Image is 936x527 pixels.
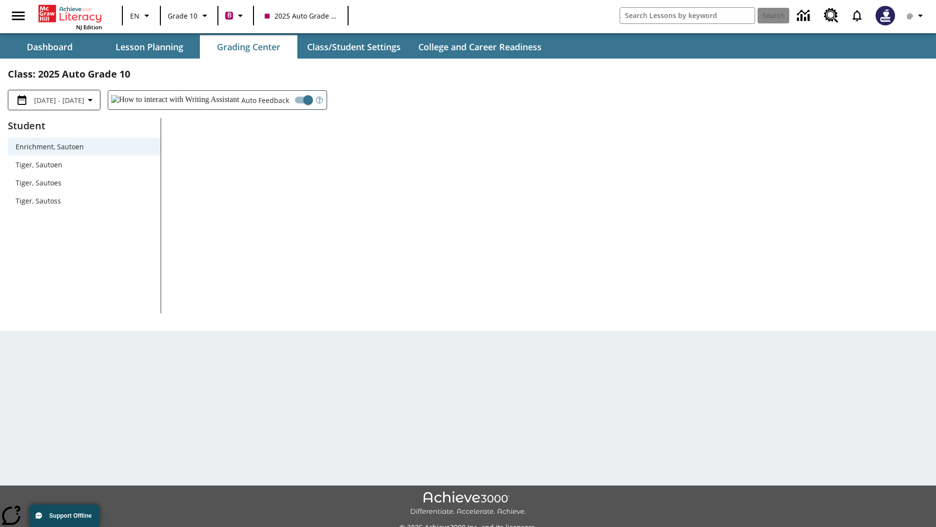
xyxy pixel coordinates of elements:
[299,35,409,59] button: Class/Student Settings
[39,3,102,31] div: Home
[34,95,84,105] span: [DATE] - [DATE]
[227,9,232,21] span: B
[1,35,98,59] button: Dashboard
[130,11,139,21] span: EN
[100,35,198,59] button: Lesson Planning
[168,11,197,21] span: Grade 10
[8,66,928,82] h2: Class : 2025 Auto Grade 10
[901,7,932,24] button: Profile/Settings
[76,23,102,31] span: NJ Edition
[29,505,99,527] button: Support Offline
[8,192,160,210] div: Tiger, Sautoss
[12,94,96,106] button: Select the date range menu item
[8,138,160,156] div: Enrichment, Sautoen
[164,7,214,24] button: Grade: Grade 10, Select a grade
[791,2,818,29] a: Data Center
[111,95,239,105] img: How to interact with Writing Assistant
[620,8,755,23] input: search field
[16,142,153,152] span: Enrichment, Sautoen
[16,160,153,170] span: Tiger, Sautoen
[39,4,102,23] a: Home
[8,118,160,134] p: Student
[312,91,327,109] button: Open Help for Writing Assistant
[126,7,157,24] button: Language: EN, Select a language
[221,7,250,24] button: Boost Class color is violet red. Change class color
[265,11,337,21] span: 2025 Auto Grade 10
[907,11,913,21] span: @
[200,35,297,59] button: Grading Center
[4,1,33,30] button: Open side menu
[870,3,901,28] button: Select a new avatar
[410,35,549,59] button: College and Career Readiness
[49,512,92,519] span: Support Offline
[16,178,153,188] span: Tiger, Sautoes
[8,156,160,174] div: Tiger, Sautoen
[844,3,870,28] a: Notifications
[241,95,289,105] span: Auto Feedback
[876,6,895,25] img: Avatar
[410,491,526,516] img: Achieve3000 Differentiate Accelerate Achieve
[16,196,153,206] span: Tiger, Sautoss
[818,2,844,29] a: Resource Center, Will open in new tab
[84,94,96,106] svg: Collapse Date Range Filter
[8,174,160,192] div: Tiger, Sautoes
